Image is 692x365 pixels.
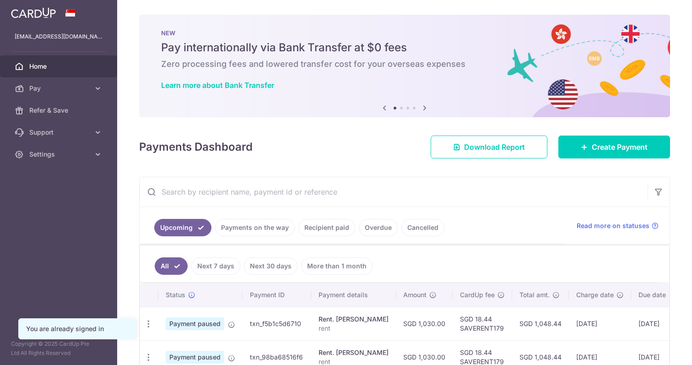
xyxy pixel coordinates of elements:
a: Learn more about Bank Transfer [161,81,274,90]
div: Rent. [PERSON_NAME] [319,315,389,324]
a: Payments on the way [215,219,295,236]
span: Pay [29,84,90,93]
a: More than 1 month [301,257,373,275]
div: You are already signed in [26,324,128,333]
span: Payment paused [166,317,224,330]
span: Payment paused [166,351,224,364]
h4: Payments Dashboard [139,139,253,155]
span: Support [29,128,90,137]
a: Upcoming [154,219,211,236]
a: All [155,257,188,275]
td: SGD 1,048.44 [512,307,569,340]
p: NEW [161,29,648,37]
a: Overdue [359,219,398,236]
span: Home [29,62,90,71]
a: Download Report [431,136,547,158]
span: Total amt. [519,290,550,300]
input: Search by recipient name, payment id or reference [140,177,648,207]
h6: Zero processing fees and lowered transfer cost for your overseas expenses [161,59,648,70]
td: [DATE] [569,307,631,340]
td: SGD 1,030.00 [396,307,453,340]
span: Refer & Save [29,106,90,115]
img: CardUp [11,7,56,18]
img: Bank transfer banner [139,15,670,117]
a: Recipient paid [298,219,355,236]
div: Rent. [PERSON_NAME] [319,348,389,357]
span: Amount [403,290,427,300]
a: Read more on statuses [577,221,659,230]
span: Due date [638,290,666,300]
span: CardUp fee [460,290,495,300]
a: Next 30 days [244,257,297,275]
p: [EMAIL_ADDRESS][DOMAIN_NAME] [15,32,103,41]
p: rent [319,324,389,333]
a: Next 7 days [191,257,240,275]
span: Status [166,290,185,300]
a: Create Payment [558,136,670,158]
span: Settings [29,150,90,159]
h5: Pay internationally via Bank Transfer at $0 fees [161,40,648,55]
a: Cancelled [401,219,444,236]
th: Payment ID [243,283,311,307]
span: Create Payment [592,142,648,153]
span: Read more on statuses [577,221,649,230]
td: txn_f5b1c5d6710 [243,307,311,340]
td: [DATE] [631,307,683,340]
span: Charge date [576,290,614,300]
span: Download Report [464,142,525,153]
td: SGD 18.44 SAVERENT179 [453,307,512,340]
th: Payment details [311,283,396,307]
